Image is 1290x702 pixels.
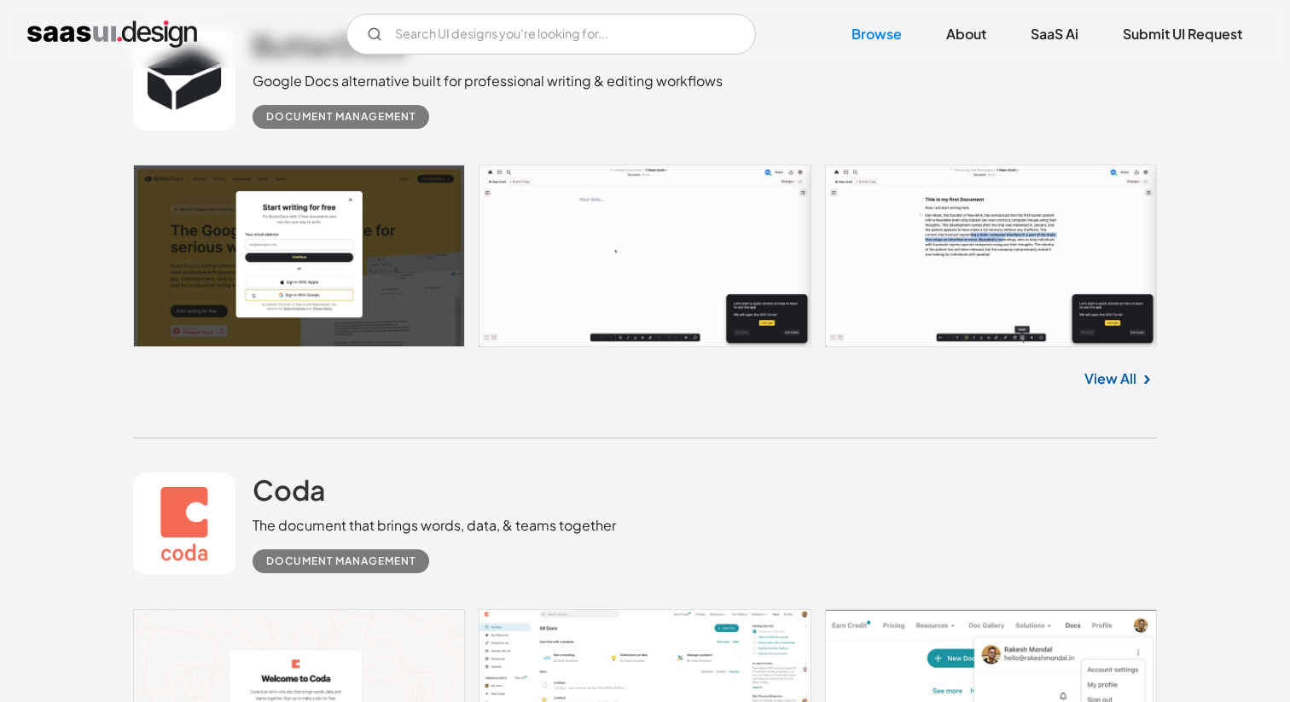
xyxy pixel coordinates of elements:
div: The document that brings words, data, & teams together [253,515,616,536]
div: Document Management [266,551,415,571]
a: Browse [831,15,922,53]
a: View All [1084,368,1136,389]
a: SaaS Ai [1010,15,1099,53]
a: home [27,20,197,48]
a: About [926,15,1007,53]
a: Coda [253,473,326,515]
a: Submit UI Request [1102,15,1263,53]
div: Google Docs alternative built for professional writing & editing workflows [253,71,723,91]
input: Search UI designs you're looking for... [346,14,756,55]
div: Document Management [266,107,415,127]
h2: Coda [253,473,326,507]
form: Email Form [346,14,756,55]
